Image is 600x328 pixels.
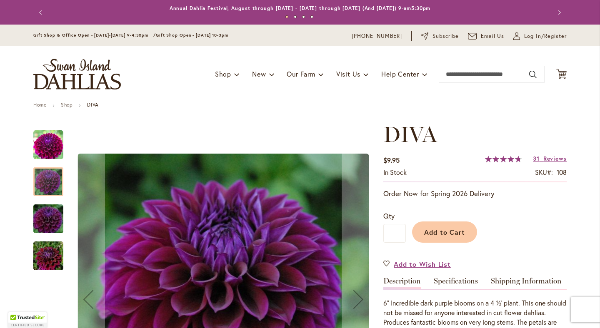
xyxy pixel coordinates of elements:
p: Order Now for Spring 2026 Delivery [383,189,567,199]
div: Diva [33,122,72,159]
span: $9.95 [383,156,400,164]
strong: SKU [535,168,553,176]
span: Add to Cart [424,228,465,236]
span: Log In/Register [524,32,567,40]
span: Visit Us [336,70,360,78]
button: 2 of 4 [294,15,297,18]
span: Subscribe [432,32,459,40]
span: Qty [383,211,395,220]
span: Shop [215,70,231,78]
a: Add to Wish List [383,259,451,269]
a: [PHONE_NUMBER] [352,32,402,40]
iframe: Launch Accessibility Center [6,298,30,322]
span: 31 [533,154,539,162]
a: Specifications [434,277,478,289]
span: Gift Shop Open - [DATE] 10-3pm [156,32,228,38]
img: Diva [18,199,78,239]
span: Help Center [381,70,419,78]
img: Diva [33,130,63,160]
span: New [252,70,266,78]
strong: DIVA [87,102,98,108]
div: Diva [33,233,63,270]
div: 95% [485,156,522,162]
button: Next [550,4,567,21]
a: Email Us [468,32,505,40]
a: Shop [61,102,72,108]
span: Reviews [543,154,567,162]
span: Add to Wish List [394,259,451,269]
div: Diva [33,196,72,233]
a: Shipping Information [491,277,562,289]
span: DIVA [383,121,437,147]
span: In stock [383,168,407,176]
a: Description [383,277,421,289]
a: store logo [33,59,121,89]
button: Add to Cart [412,221,477,243]
div: 108 [557,168,567,177]
div: Availability [383,168,407,177]
a: Log In/Register [513,32,567,40]
a: Home [33,102,46,108]
button: 3 of 4 [302,15,305,18]
a: 31 Reviews [533,154,567,162]
span: Gift Shop & Office Open - [DATE]-[DATE] 9-4:30pm / [33,32,156,38]
button: Previous [33,4,50,21]
span: Our Farm [287,70,315,78]
button: 1 of 4 [285,15,288,18]
img: Diva [18,236,78,276]
button: 4 of 4 [310,15,313,18]
a: Annual Dahlia Festival, August through [DATE] - [DATE] through [DATE] (And [DATE]) 9-am5:30pm [170,5,431,11]
div: Diva [33,159,72,196]
a: Subscribe [421,32,459,40]
span: Email Us [481,32,505,40]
